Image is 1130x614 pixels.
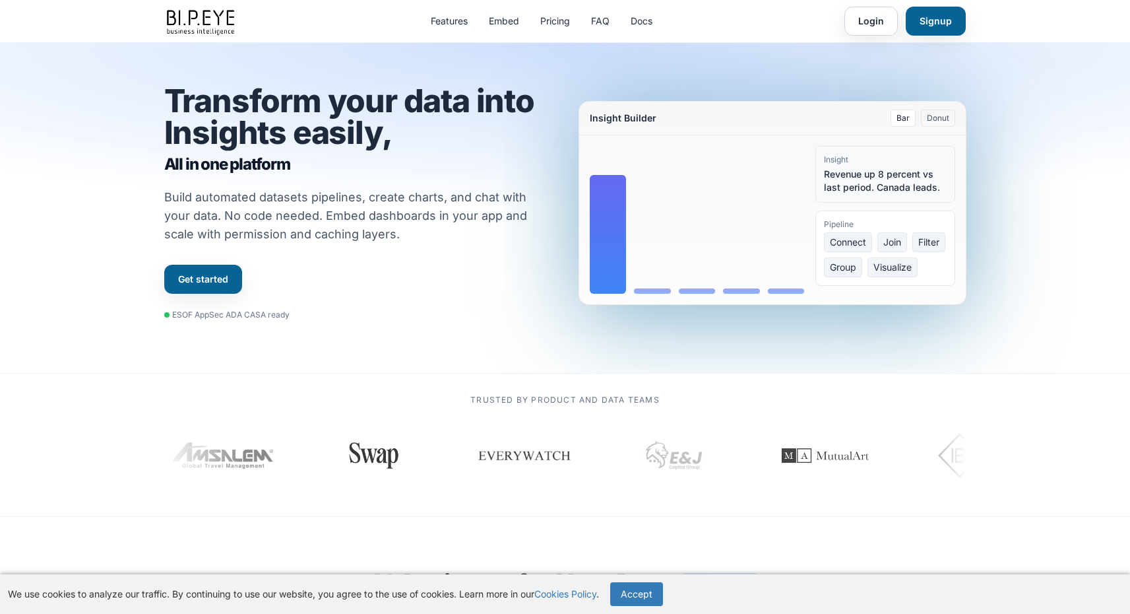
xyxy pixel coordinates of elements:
[441,436,536,475] img: Everywatch
[678,574,762,592] span: Coming soon
[824,257,862,277] span: Group
[606,423,672,489] img: EJ Capital
[540,15,570,28] a: Pricing
[906,7,966,36] a: Signup
[891,110,916,127] button: Bar
[164,310,290,320] div: ESOF AppSec ADA CASA ready
[631,15,652,28] a: Docs
[534,588,596,599] a: Cookies Policy
[136,442,240,469] img: Amsalem
[164,188,544,244] p: Build automated datasets pipelines, create charts, and chat with your data. No code needed. Embed...
[591,15,610,28] a: FAQ
[902,429,977,482] img: IBI
[824,232,872,252] span: Connect
[489,15,519,28] a: Embed
[164,85,552,175] h1: Transform your data into Insights easily,
[164,7,239,36] img: bipeye-logo
[368,570,762,596] h2: AI Assistant for Your Data
[824,219,947,230] div: Pipeline
[164,265,242,294] a: Get started
[912,232,945,252] span: Filter
[877,232,907,252] span: Join
[824,168,947,194] div: Revenue up 8 percent vs last period. Canada leads.
[8,588,599,601] p: We use cookies to analyze our traffic. By continuing to use our website, you agree to the use of ...
[590,112,656,125] div: Insight Builder
[730,423,849,489] img: MutualArt
[824,154,947,165] div: Insight
[590,146,805,294] div: Bar chart
[921,110,955,127] button: Donut
[867,257,918,277] span: Visualize
[164,154,552,175] span: All in one platform
[610,582,663,606] button: Accept
[307,442,369,469] img: Swap
[844,7,898,36] a: Login
[164,395,966,405] p: Trusted by product and data teams
[431,15,468,28] a: Features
